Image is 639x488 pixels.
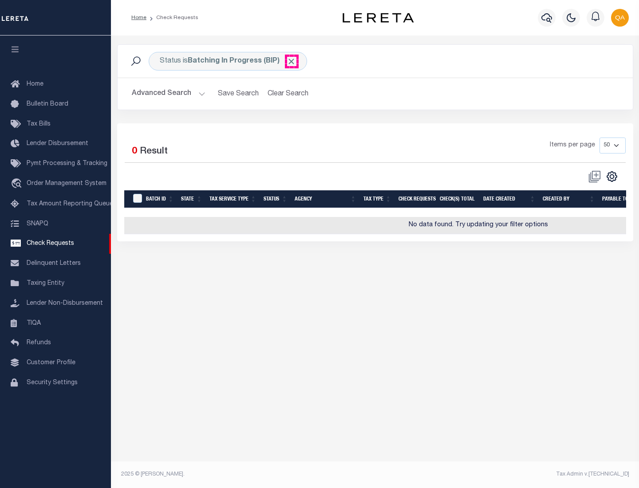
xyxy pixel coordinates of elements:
[27,360,75,366] span: Customer Profile
[611,9,629,27] img: svg+xml;base64,PHN2ZyB4bWxucz0iaHR0cDovL3d3dy53My5vcmcvMjAwMC9zdmciIHBvaW50ZXItZXZlbnRzPSJub25lIi...
[27,280,64,287] span: Taxing Entity
[27,81,43,87] span: Home
[260,190,291,209] th: Status: activate to sort column ascending
[27,161,107,167] span: Pymt Processing & Tracking
[149,52,307,71] div: Status is
[188,58,296,65] b: Batching In Progress (BIP)
[291,190,360,209] th: Agency: activate to sort column ascending
[131,15,146,20] a: Home
[206,190,260,209] th: Tax Service Type: activate to sort column ascending
[343,13,414,23] img: logo-dark.svg
[213,85,264,102] button: Save Search
[27,220,48,227] span: SNAPQ
[27,101,68,107] span: Bulletin Board
[360,190,395,209] th: Tax Type: activate to sort column ascending
[27,121,51,127] span: Tax Bills
[382,470,629,478] div: Tax Admin v.[TECHNICAL_ID]
[27,320,41,326] span: TIQA
[287,57,296,66] span: Click to Remove
[539,190,599,209] th: Created By: activate to sort column ascending
[132,147,137,156] span: 0
[550,141,595,150] span: Items per page
[480,190,539,209] th: Date Created: activate to sort column ascending
[27,260,81,267] span: Delinquent Letters
[27,380,78,386] span: Security Settings
[27,240,74,247] span: Check Requests
[142,190,177,209] th: Batch Id: activate to sort column ascending
[11,178,25,190] i: travel_explore
[27,340,51,346] span: Refunds
[27,201,113,207] span: Tax Amount Reporting Queue
[177,190,206,209] th: State: activate to sort column ascending
[146,14,198,22] li: Check Requests
[395,190,436,209] th: Check Requests
[140,145,168,159] label: Result
[436,190,480,209] th: Check(s) Total
[27,181,106,187] span: Order Management System
[132,85,205,102] button: Advanced Search
[27,300,103,307] span: Lender Non-Disbursement
[27,141,88,147] span: Lender Disbursement
[264,85,312,102] button: Clear Search
[114,470,375,478] div: 2025 © [PERSON_NAME].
